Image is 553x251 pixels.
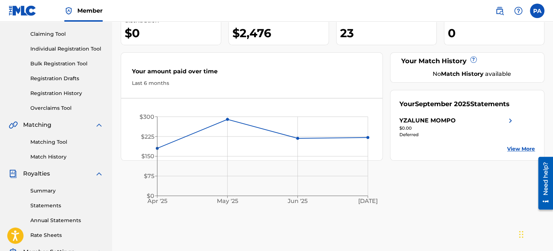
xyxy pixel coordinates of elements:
[125,25,221,41] div: $0
[132,79,372,87] div: Last 6 months
[399,56,535,66] div: Your Match History
[23,121,51,129] span: Matching
[399,125,515,131] div: $0.00
[77,7,103,15] span: Member
[471,57,476,62] span: ?
[340,25,436,41] div: 23
[30,45,103,53] a: Individual Registration Tool
[30,202,103,209] a: Statements
[144,173,154,179] tspan: $75
[30,231,103,239] a: Rate Sheets
[30,75,103,82] a: Registration Drafts
[95,121,103,129] img: expand
[147,192,154,199] tspan: $0
[141,133,154,140] tspan: $225
[517,216,553,251] iframe: Chat Widget
[217,198,238,204] tspan: May '25
[95,169,103,178] img: expand
[141,153,154,160] tspan: $150
[64,7,73,15] img: Top Rightsholder
[30,30,103,38] a: Claiming Tool
[23,169,50,178] span: Royalties
[358,198,378,204] tspan: [DATE]
[514,7,523,15] img: help
[30,217,103,224] a: Annual Statements
[30,187,103,195] a: Summary
[30,153,103,161] a: Match History
[232,25,329,41] div: $2,476
[30,60,103,68] a: Bulk Registration Tool
[9,169,17,178] img: Royalties
[399,131,515,138] div: Deferred
[399,99,510,109] div: Your Statements
[511,4,526,18] div: Help
[530,4,544,18] div: User Menu
[506,116,515,125] img: right chevron icon
[9,121,18,129] img: Matching
[140,113,154,120] tspan: $300
[147,198,167,204] tspan: Apr '25
[9,5,37,16] img: MLC Logo
[30,90,103,97] a: Registration History
[399,116,456,125] div: YZALUNE MOMPO
[495,7,504,15] img: search
[492,4,507,18] a: Public Search
[408,70,535,78] div: No available
[30,104,103,112] a: Overclaims Tool
[507,145,535,153] a: View More
[399,116,515,138] a: YZALUNE MOMPOright chevron icon$0.00Deferred
[533,154,553,212] iframe: Resource Center
[441,70,484,77] strong: Match History
[132,67,372,79] div: Your amount paid over time
[519,224,523,245] div: Drag
[448,25,544,41] div: 0
[415,100,470,108] span: September 2025
[287,198,308,204] tspan: Jun '25
[30,138,103,146] a: Matching Tool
